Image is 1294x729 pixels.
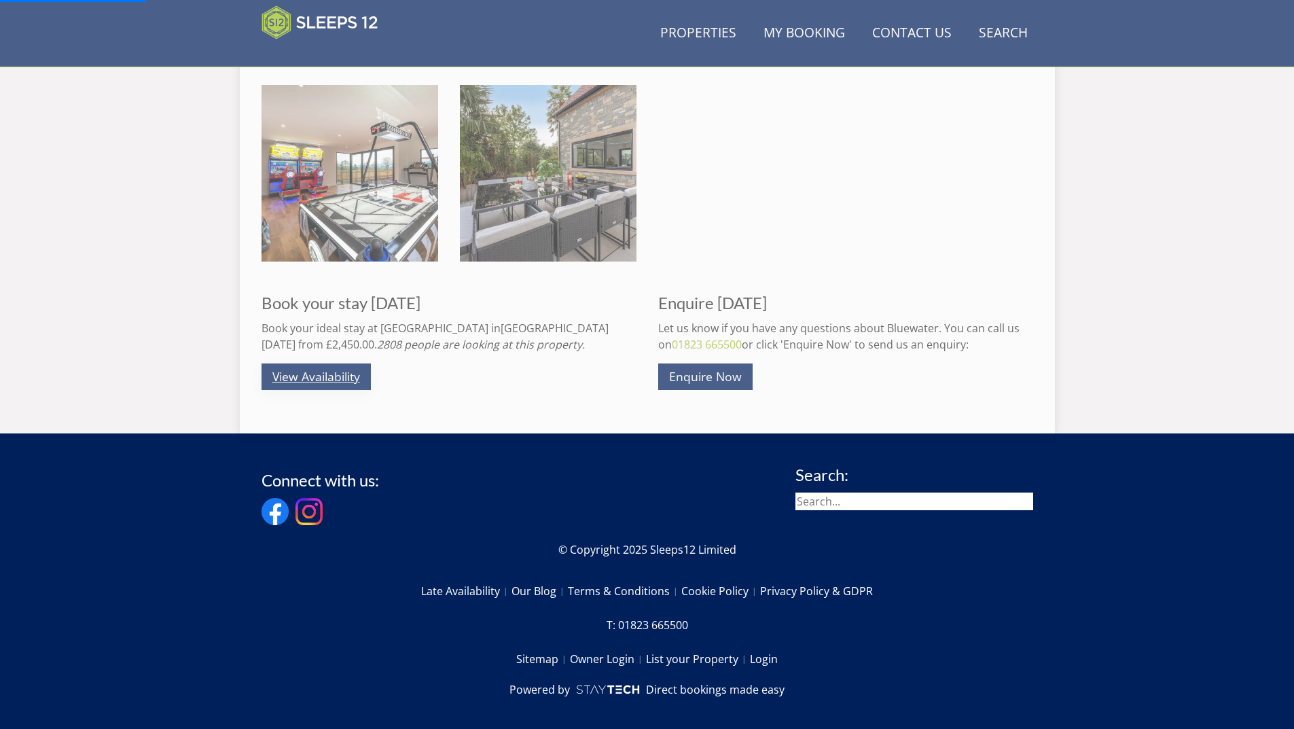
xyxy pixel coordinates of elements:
a: Late Availability [421,580,511,603]
img: Facebook [262,498,289,525]
a: Login [750,647,778,671]
p: Let us know if you have any questions about Bluewater. You can call us on or click 'Enquire Now' ... [658,320,1033,353]
a: View Availability [262,363,371,390]
a: Our Blog [511,580,568,603]
p: © Copyright 2025 Sleeps12 Limited [262,541,1033,558]
h3: Connect with us: [262,472,379,489]
a: Powered byDirect bookings made easy [509,681,785,698]
a: Properties [655,18,742,49]
img: scrumpy.png [575,681,641,698]
h3: Book your stay [DATE] [262,294,636,312]
img: Sleeps 12 [262,5,378,39]
a: Contact Us [867,18,957,49]
h3: Search: [795,466,1033,484]
a: My Booking [758,18,850,49]
a: Privacy Policy & GDPR [760,580,873,603]
a: Cookie Policy [681,580,760,603]
a: 01823 665500 [672,337,742,352]
p: Book your ideal stay at [GEOGRAPHIC_DATA] in [DATE] from £2,450.00. [262,320,636,353]
a: Enquire Now [658,363,753,390]
a: Terms & Conditions [568,580,681,603]
img: Instagram [295,498,323,525]
a: Owner Login [570,647,646,671]
iframe: Customer reviews powered by Trustpilot [255,48,397,59]
a: [GEOGRAPHIC_DATA] [501,321,609,336]
a: Sitemap [516,647,570,671]
img: Bluewater - A games room/gym means even more to keep you amused [262,85,438,262]
h3: Enquire [DATE] [658,294,1033,312]
input: Search... [795,493,1033,510]
img: Bluewater - A luxury holiday villa near Bath and Bristol [460,85,636,262]
a: T: 01823 665500 [607,614,688,637]
a: Search [973,18,1033,49]
i: 2808 people are looking at this property. [377,337,585,352]
a: List your Property [646,647,750,671]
